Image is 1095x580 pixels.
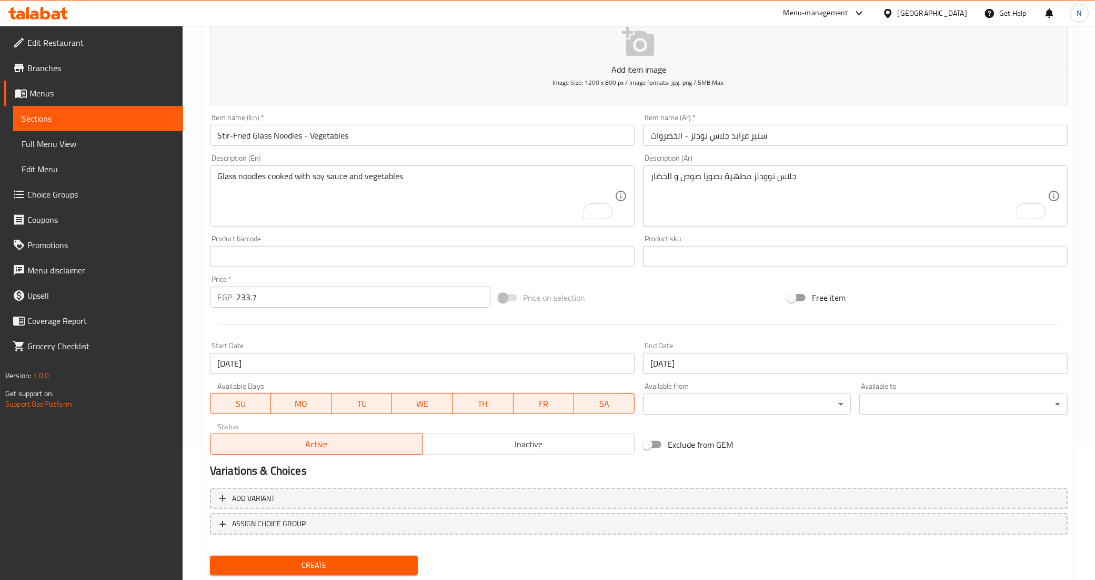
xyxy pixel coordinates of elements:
span: Coverage Report [27,314,175,327]
span: WE [396,396,448,411]
span: Inactive [427,437,630,452]
button: ASSIGN CHOICE GROUP [210,513,1068,535]
a: Support.OpsPlatform [5,397,72,411]
a: Coupons [4,207,183,232]
span: TH [457,396,509,411]
button: FR [514,393,574,414]
button: Add item imageImage Size: 1200 x 800 px / Image formats: jpg, png / 5MB Max. [210,9,1068,105]
span: ASSIGN CHOICE GROUP [232,517,306,530]
span: Exclude from GEM [668,438,733,451]
p: EGP [217,291,232,303]
button: SA [574,393,635,414]
div: ​ [859,394,1068,415]
a: Upsell [4,283,183,308]
button: MO [271,393,331,414]
span: Get support on: [5,387,54,400]
span: SA [578,396,630,411]
a: Branches [4,55,183,81]
span: Full Menu View [22,137,175,150]
button: Create [210,556,418,575]
span: Edit Restaurant [27,36,175,49]
div: [GEOGRAPHIC_DATA] [898,7,967,19]
button: Add variant [210,488,1068,509]
button: TH [453,393,513,414]
p: Add item image [226,63,1051,76]
button: WE [392,393,453,414]
a: Coverage Report [4,308,183,333]
span: Create [218,559,410,572]
a: Full Menu View [13,131,183,156]
h2: Variations & Choices [210,463,1068,479]
span: Active [215,437,418,452]
button: Inactive [422,434,635,455]
a: Edit Restaurant [4,30,183,55]
a: Promotions [4,232,183,258]
button: TU [331,393,392,414]
button: Active [210,434,423,455]
span: Price on selection [524,291,586,304]
span: Sections [22,112,175,125]
textarea: To enrich screen reader interactions, please activate Accessibility in Grammarly extension settings [217,171,615,221]
span: SU [215,396,267,411]
span: N [1077,7,1081,19]
span: Edit Menu [22,163,175,175]
span: TU [336,396,388,411]
textarea: To enrich screen reader interactions, please activate Accessibility in Grammarly extension settings [650,171,1048,221]
a: Choice Groups [4,182,183,207]
a: Menus [4,81,183,106]
span: 1.0.0 [33,369,49,382]
span: Coupons [27,213,175,226]
span: Choice Groups [27,188,175,201]
div: Menu-management [783,7,848,19]
input: Please enter product barcode [210,246,635,267]
span: Version: [5,369,31,382]
input: Enter name En [210,125,635,146]
span: Free item [812,291,846,304]
span: Menu disclaimer [27,264,175,277]
span: Menus [29,87,175,100]
a: Grocery Checklist [4,333,183,359]
a: Menu disclaimer [4,258,183,283]
span: Branches [27,62,175,74]
span: Upsell [27,289,175,302]
input: Enter name Ar [643,125,1068,146]
span: Grocery Checklist [27,340,175,352]
span: Image Size: 1200 x 800 px / Image formats: jpg, png / 5MB Max. [552,76,725,89]
input: Please enter product sku [643,246,1068,267]
div: ​ [643,394,851,415]
button: SU [210,393,271,414]
span: MO [275,396,327,411]
input: Please enter price [236,287,490,308]
span: Add variant [232,492,275,505]
span: FR [518,396,570,411]
a: Sections [13,106,183,131]
a: Edit Menu [13,156,183,182]
span: Promotions [27,239,175,251]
